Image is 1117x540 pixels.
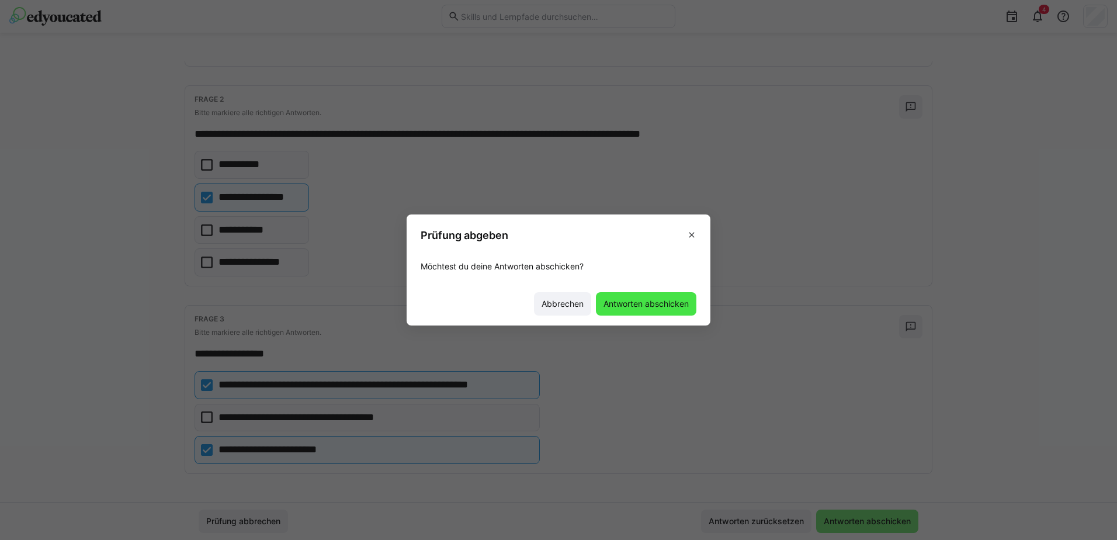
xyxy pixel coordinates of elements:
[534,292,591,316] button: Abbrechen
[596,292,696,316] button: Antworten abschicken
[602,298,691,310] span: Antworten abschicken
[421,229,508,242] h3: Prüfung abgeben
[540,298,585,310] span: Abbrechen
[421,261,696,272] p: Möchtest du deine Antworten abschicken?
